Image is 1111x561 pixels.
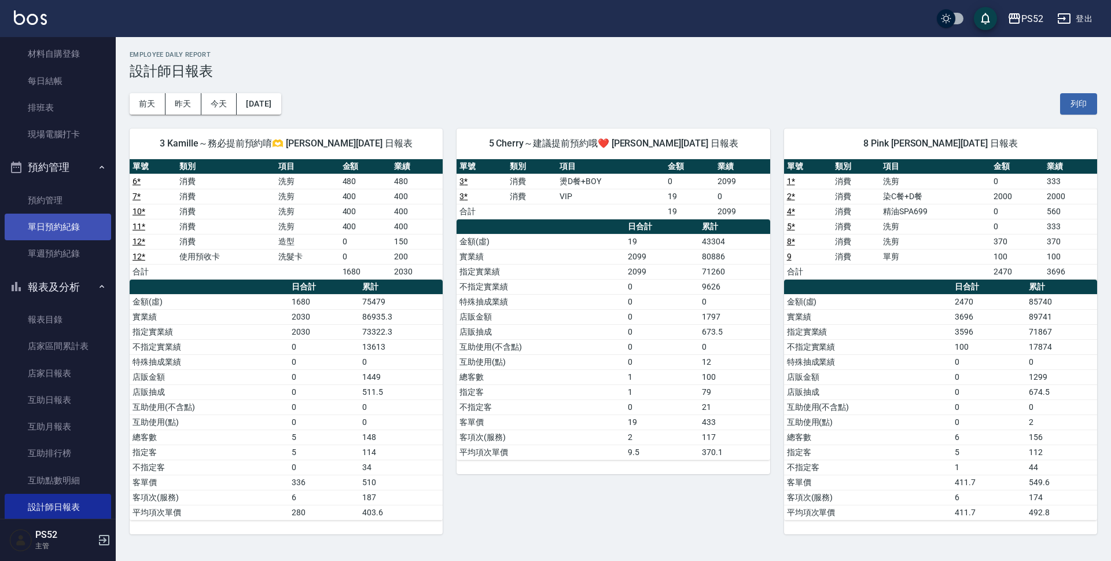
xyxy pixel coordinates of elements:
[1026,294,1097,309] td: 85740
[699,445,770,460] td: 370.1
[784,399,952,415] td: 互助使用(不含點)
[1044,204,1097,219] td: 560
[1026,415,1097,430] td: 2
[5,333,111,360] a: 店家區間累計表
[176,234,275,249] td: 消費
[289,324,359,339] td: 2030
[784,445,952,460] td: 指定客
[699,234,770,249] td: 43304
[130,369,289,384] td: 店販金額
[340,174,391,189] td: 480
[275,249,340,264] td: 洗髮卡
[625,339,699,354] td: 0
[130,280,443,520] table: a dense table
[1026,505,1097,520] td: 492.8
[699,369,770,384] td: 100
[289,430,359,445] td: 5
[952,399,1026,415] td: 0
[457,445,624,460] td: 平均項次單價
[130,384,289,399] td: 店販抽成
[5,152,111,182] button: 預約管理
[9,529,32,552] img: Person
[340,249,391,264] td: 0
[130,324,289,339] td: 指定實業績
[130,93,165,115] button: 前天
[457,415,624,430] td: 客單價
[832,219,880,234] td: 消費
[35,541,94,551] p: 主管
[1026,280,1097,295] th: 累計
[1044,219,1097,234] td: 333
[457,294,624,309] td: 特殊抽成業績
[359,490,443,505] td: 187
[457,159,770,219] table: a dense table
[625,445,699,460] td: 9.5
[359,430,443,445] td: 148
[289,415,359,430] td: 0
[557,174,664,189] td: 燙D餐+BOY
[176,249,275,264] td: 使用預收卡
[5,272,111,302] button: 報表及分析
[699,399,770,415] td: 21
[457,234,624,249] td: 金額(虛)
[457,279,624,294] td: 不指定實業績
[784,369,952,384] td: 店販金額
[784,460,952,475] td: 不指定客
[952,309,1026,324] td: 3696
[275,159,340,174] th: 項目
[1044,174,1097,189] td: 333
[991,174,1044,189] td: 0
[625,369,699,384] td: 1
[289,280,359,295] th: 日合計
[359,324,443,339] td: 73322.3
[832,204,880,219] td: 消費
[952,505,1026,520] td: 411.7
[237,93,281,115] button: [DATE]
[5,214,111,240] a: 單日預約紀錄
[359,339,443,354] td: 13613
[699,294,770,309] td: 0
[144,138,429,149] span: 3 Kamille～務必提前預約唷🫶 [PERSON_NAME][DATE] 日報表
[391,159,443,174] th: 業績
[665,174,715,189] td: 0
[507,174,557,189] td: 消費
[5,240,111,267] a: 單週預約紀錄
[130,339,289,354] td: 不指定實業績
[699,279,770,294] td: 9626
[359,384,443,399] td: 511.5
[1060,93,1097,115] button: 列印
[625,354,699,369] td: 0
[457,324,624,339] td: 店販抽成
[952,324,1026,339] td: 3596
[952,430,1026,445] td: 6
[5,94,111,121] a: 排班表
[289,460,359,475] td: 0
[470,138,756,149] span: 5 Cherry～建議提前預約哦❤️ [PERSON_NAME][DATE] 日報表
[784,309,952,324] td: 實業績
[457,384,624,399] td: 指定客
[5,467,111,494] a: 互助點數明細
[289,354,359,369] td: 0
[1026,324,1097,339] td: 71867
[35,529,94,541] h5: PS52
[289,384,359,399] td: 0
[625,294,699,309] td: 0
[798,138,1083,149] span: 8 Pink [PERSON_NAME][DATE] 日報表
[784,159,1097,280] table: a dense table
[952,490,1026,505] td: 6
[289,505,359,520] td: 280
[625,399,699,415] td: 0
[784,339,952,354] td: 不指定實業績
[5,68,111,94] a: 每日結帳
[391,234,443,249] td: 150
[699,249,770,264] td: 80886
[832,234,880,249] td: 消費
[457,369,624,384] td: 總客數
[880,249,991,264] td: 單剪
[359,505,443,520] td: 403.6
[625,264,699,279] td: 2099
[991,234,1044,249] td: 370
[784,430,952,445] td: 總客數
[625,234,699,249] td: 19
[784,354,952,369] td: 特殊抽成業績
